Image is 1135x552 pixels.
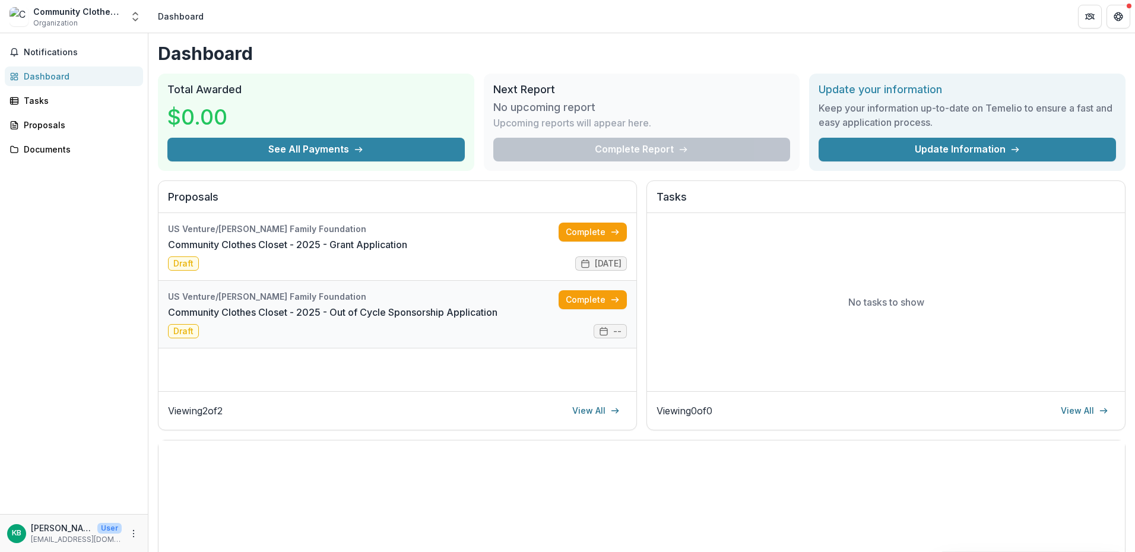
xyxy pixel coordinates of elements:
p: No tasks to show [848,295,924,309]
p: Upcoming reports will appear here. [493,116,651,130]
button: Open entity switcher [127,5,144,28]
a: Dashboard [5,66,143,86]
img: Community Clothes Closet [9,7,28,26]
div: Tasks [24,94,134,107]
h1: Dashboard [158,43,1126,64]
a: Tasks [5,91,143,110]
span: Notifications [24,47,138,58]
button: Get Help [1107,5,1130,28]
button: More [126,526,141,541]
p: Viewing 0 of 0 [657,404,712,418]
h2: Total Awarded [167,83,465,96]
p: [EMAIL_ADDRESS][DOMAIN_NAME] [31,534,122,545]
div: Dashboard [158,10,204,23]
button: Partners [1078,5,1102,28]
div: Community Clothes Closet [33,5,122,18]
h3: Keep your information up-to-date on Temelio to ensure a fast and easy application process. [819,101,1116,129]
a: Complete [559,290,627,309]
p: User [97,523,122,534]
button: Notifications [5,43,143,62]
span: Organization [33,18,78,28]
div: Karissa Buck [12,529,21,537]
a: Proposals [5,115,143,135]
a: Update Information [819,138,1116,161]
p: [PERSON_NAME] [31,522,93,534]
a: Community Clothes Closet - 2025 - Grant Application [168,237,407,252]
p: Viewing 2 of 2 [168,404,223,418]
div: Proposals [24,119,134,131]
a: Community Clothes Closet - 2025 - Out of Cycle Sponsorship Application [168,305,497,319]
h2: Tasks [657,191,1115,213]
a: Complete [559,223,627,242]
h2: Update your information [819,83,1116,96]
h3: No upcoming report [493,101,595,114]
div: Documents [24,143,134,156]
nav: breadcrumb [153,8,208,25]
div: Dashboard [24,70,134,83]
a: View All [565,401,627,420]
h3: $0.00 [167,101,256,133]
h2: Next Report [493,83,791,96]
button: See All Payments [167,138,465,161]
a: View All [1054,401,1115,420]
h2: Proposals [168,191,627,213]
a: Documents [5,139,143,159]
